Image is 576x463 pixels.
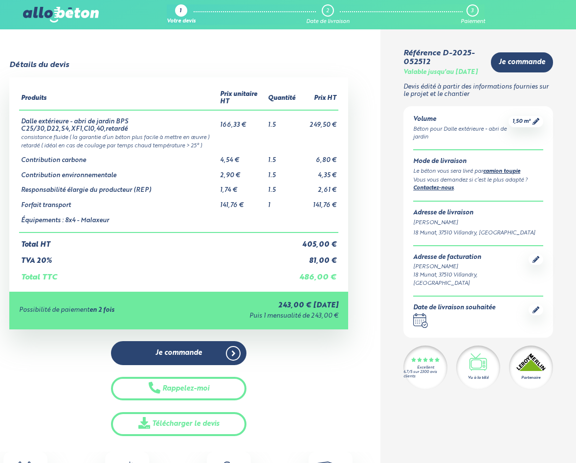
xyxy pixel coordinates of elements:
div: Vu à la télé [468,375,488,381]
td: Contribution carbone [19,149,218,164]
th: Prix unitaire HT [218,87,266,110]
div: Adresse de facturation [413,254,529,261]
td: 141,76 € [218,194,266,209]
div: Votre devis [167,19,196,25]
a: Je commande [111,341,246,365]
div: Le béton vous sera livré par [413,167,543,176]
td: 81,00 € [297,249,338,265]
div: Possibilité de paiement [19,307,184,314]
a: camion toupie [483,169,520,174]
div: Date de livraison souhaitée [413,304,495,312]
div: 243,00 € [DATE] [184,301,338,310]
th: Prix HT [297,87,338,110]
div: Détails du devis [9,61,69,69]
td: 4,35 € [297,164,338,180]
td: 1,74 € [218,179,266,194]
th: Quantité [266,87,297,110]
div: Mode de livraison [413,158,543,165]
td: 6,80 € [297,149,338,164]
button: Rappelez-moi [111,377,246,401]
td: 1.5 [266,149,297,164]
div: Valable jusqu'au [DATE] [403,69,478,76]
div: Partenaire [521,375,540,381]
th: Produits [19,87,218,110]
div: 4.7/5 sur 2300 avis clients [403,370,447,379]
div: Référence D-2025-052512 [403,49,483,67]
div: 1 [179,8,181,15]
td: Responsabilité élargie du producteur (REP) [19,179,218,194]
div: Volume [413,116,509,123]
div: 18 Munat, 37510 Villandry, [GEOGRAPHIC_DATA] [413,229,543,237]
div: 2 [326,8,329,14]
div: Date de livraison [306,19,350,25]
td: 1.5 [266,110,297,133]
div: 3 [471,8,473,14]
td: Total HT [19,232,297,249]
td: 1 [266,194,297,209]
td: Équipements : 8x4 - Malaxeur [19,209,218,233]
div: [PERSON_NAME] [413,219,543,227]
div: Béton pour Dalle extérieure - abri de jardin [413,125,509,142]
img: allobéton [23,7,98,23]
td: Contribution environnementale [19,164,218,180]
td: 141,76 € [297,194,338,209]
td: Dalle extérieure - abri de jardin BPS C25/30,D22,S4,XF1,Cl0,40,retardé [19,110,218,133]
div: Adresse de livraison [413,209,543,217]
td: 1.5 [266,164,297,180]
a: Télécharger le devis [111,412,246,436]
div: Excellent [417,366,434,370]
td: Forfait transport [19,194,218,209]
a: Je commande [491,52,553,72]
td: 166,33 € [218,110,266,133]
td: 2,61 € [297,179,338,194]
td: consistance fluide ( la garantie d’un béton plus facile à mettre en œuvre ) [19,133,338,141]
a: 1 Votre devis [167,4,196,25]
div: [PERSON_NAME] [413,263,529,271]
div: Paiement [461,19,485,25]
td: 4,54 € [218,149,266,164]
iframe: Help widget launcher [489,425,565,452]
a: 3 Paiement [461,4,485,25]
span: Je commande [155,349,202,357]
td: 405,00 € [297,232,338,249]
span: Je commande [499,58,545,67]
td: 2,90 € [218,164,266,180]
strong: en 2 fois [89,307,114,313]
a: 2 Date de livraison [306,4,350,25]
td: Total TTC [19,265,297,282]
td: 486,00 € [297,265,338,282]
div: 18 Munat, 37510 Villandry, [GEOGRAPHIC_DATA] [413,271,529,288]
div: Puis 1 mensualité de 243,00 € [184,313,338,320]
div: Vous vous demandez si c’est le plus adapté ? . [413,176,543,193]
td: retardé ( idéal en cas de coulage par temps chaud température > 25° ) [19,141,338,149]
td: 1.5 [266,179,297,194]
a: Contactez-nous [413,185,454,191]
td: 249,50 € [297,110,338,133]
p: Devis édité à partir des informations fournies sur le projet et le chantier [403,84,553,98]
td: TVA 20% [19,249,297,265]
